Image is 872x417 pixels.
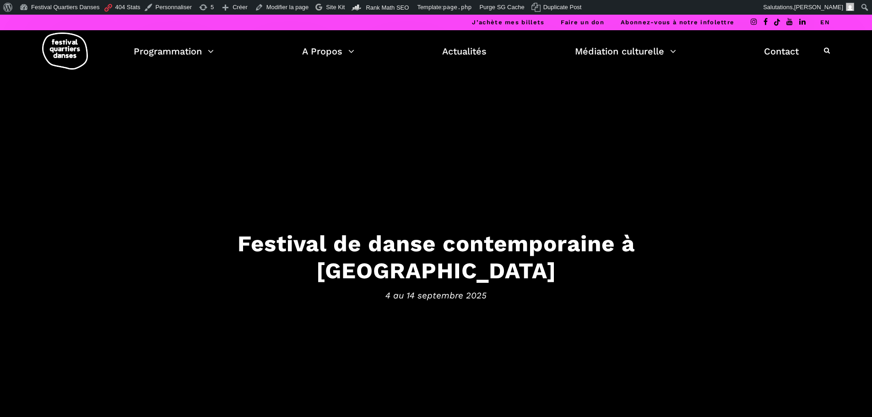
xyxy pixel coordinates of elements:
[302,43,354,59] a: A Propos
[575,43,676,59] a: Médiation culturelle
[152,230,720,284] h3: Festival de danse contemporaine à [GEOGRAPHIC_DATA]
[366,4,409,11] span: Rank Math SEO
[443,4,472,11] span: page.php
[764,43,799,59] a: Contact
[621,19,734,26] a: Abonnez-vous à notre infolettre
[820,19,830,26] a: EN
[326,4,345,11] span: Site Kit
[561,19,604,26] a: Faire un don
[42,32,88,70] img: logo-fqd-med
[152,288,720,302] span: 4 au 14 septembre 2025
[794,4,843,11] span: [PERSON_NAME]
[134,43,214,59] a: Programmation
[472,19,544,26] a: J’achète mes billets
[442,43,487,59] a: Actualités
